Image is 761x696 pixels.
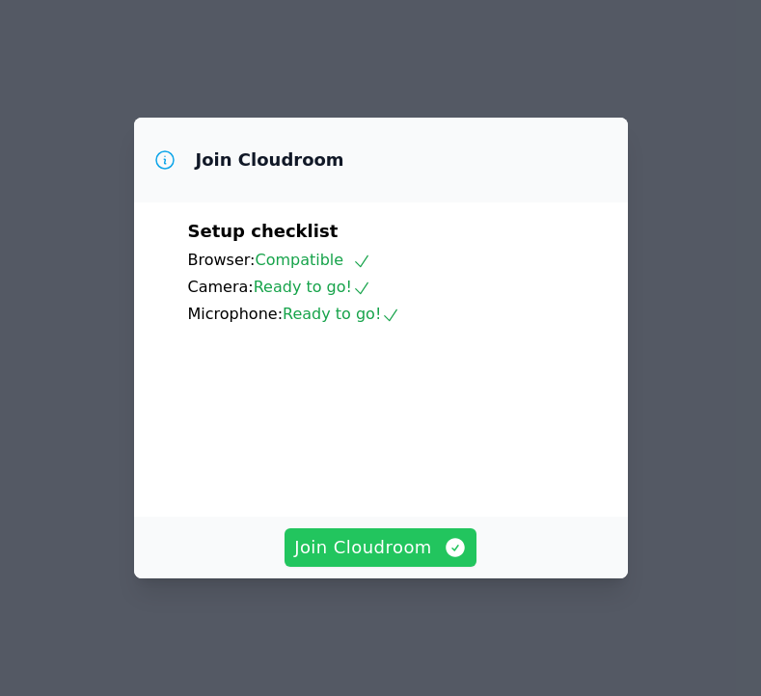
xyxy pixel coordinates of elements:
span: Browser: [188,251,256,269]
button: Join Cloudroom [285,528,476,567]
span: Ready to go! [254,278,371,296]
span: Compatible [255,251,371,269]
span: Camera: [188,278,254,296]
h3: Join Cloudroom [196,148,344,172]
span: Setup checklist [188,221,339,241]
span: Join Cloudroom [294,534,467,561]
span: Ready to go! [283,305,400,323]
span: Microphone: [188,305,284,323]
